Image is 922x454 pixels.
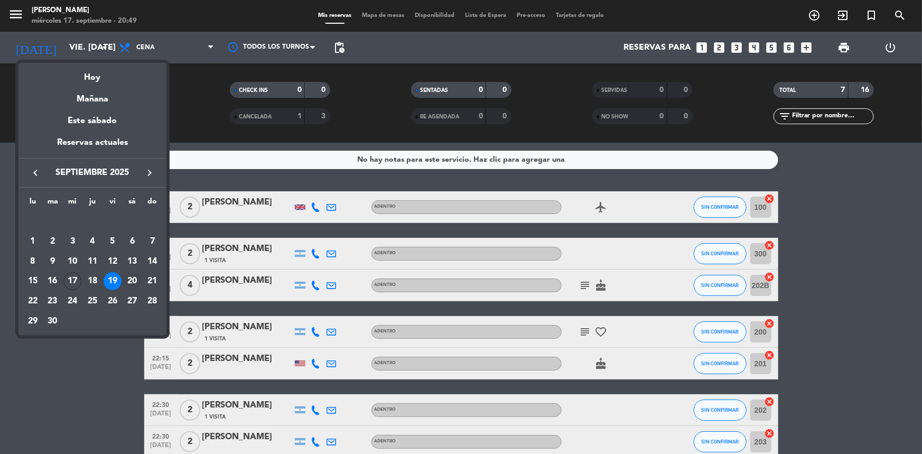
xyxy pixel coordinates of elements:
div: 22 [24,292,42,310]
th: miércoles [62,196,82,212]
div: 19 [104,272,122,290]
td: 16 de septiembre de 2025 [43,272,63,292]
td: 13 de septiembre de 2025 [123,252,143,272]
div: 18 [83,272,101,290]
td: 1 de septiembre de 2025 [23,231,43,252]
td: 26 de septiembre de 2025 [103,291,123,311]
td: 15 de septiembre de 2025 [23,272,43,292]
td: 24 de septiembre de 2025 [62,291,82,311]
td: 30 de septiembre de 2025 [43,311,63,331]
td: 22 de septiembre de 2025 [23,291,43,311]
td: 11 de septiembre de 2025 [82,252,103,272]
div: 24 [63,292,81,310]
div: 2 [44,233,62,251]
td: 7 de septiembre de 2025 [142,231,162,252]
div: 27 [123,292,141,310]
div: 30 [44,312,62,330]
td: 19 de septiembre de 2025 [103,272,123,292]
div: 23 [44,292,62,310]
i: keyboard_arrow_right [143,166,156,179]
div: 11 [83,253,101,271]
div: 1 [24,233,42,251]
td: 2 de septiembre de 2025 [43,231,63,252]
td: 5 de septiembre de 2025 [103,231,123,252]
div: 15 [24,272,42,290]
div: 5 [104,233,122,251]
td: 18 de septiembre de 2025 [82,272,103,292]
div: 7 [143,233,161,251]
td: 27 de septiembre de 2025 [123,291,143,311]
td: 9 de septiembre de 2025 [43,252,63,272]
button: keyboard_arrow_left [26,166,45,180]
th: lunes [23,196,43,212]
div: 28 [143,292,161,310]
div: 26 [104,292,122,310]
div: 4 [83,233,101,251]
td: 12 de septiembre de 2025 [103,252,123,272]
td: 4 de septiembre de 2025 [82,231,103,252]
div: 14 [143,253,161,271]
td: 23 de septiembre de 2025 [43,291,63,311]
div: Mañana [18,85,166,106]
div: 3 [63,233,81,251]
button: keyboard_arrow_right [140,166,159,180]
td: 10 de septiembre de 2025 [62,252,82,272]
div: Reservas actuales [18,136,166,157]
span: septiembre 2025 [45,166,140,180]
td: 17 de septiembre de 2025 [62,272,82,292]
td: SEP. [23,211,162,231]
div: 17 [63,272,81,290]
td: 14 de septiembre de 2025 [142,252,162,272]
td: 6 de septiembre de 2025 [123,231,143,252]
div: 9 [44,253,62,271]
i: keyboard_arrow_left [29,166,42,179]
div: 6 [123,233,141,251]
div: Hoy [18,63,166,85]
div: Este sábado [18,106,166,136]
th: martes [43,196,63,212]
div: 12 [104,253,122,271]
td: 28 de septiembre de 2025 [142,291,162,311]
div: 16 [44,272,62,290]
div: 20 [123,272,141,290]
td: 29 de septiembre de 2025 [23,311,43,331]
div: 8 [24,253,42,271]
td: 21 de septiembre de 2025 [142,272,162,292]
div: 25 [83,292,101,310]
th: domingo [142,196,162,212]
div: 21 [143,272,161,290]
th: sábado [123,196,143,212]
td: 3 de septiembre de 2025 [62,231,82,252]
th: viernes [103,196,123,212]
td: 20 de septiembre de 2025 [123,272,143,292]
div: 29 [24,312,42,330]
th: jueves [82,196,103,212]
td: 8 de septiembre de 2025 [23,252,43,272]
td: 25 de septiembre de 2025 [82,291,103,311]
div: 13 [123,253,141,271]
div: 10 [63,253,81,271]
